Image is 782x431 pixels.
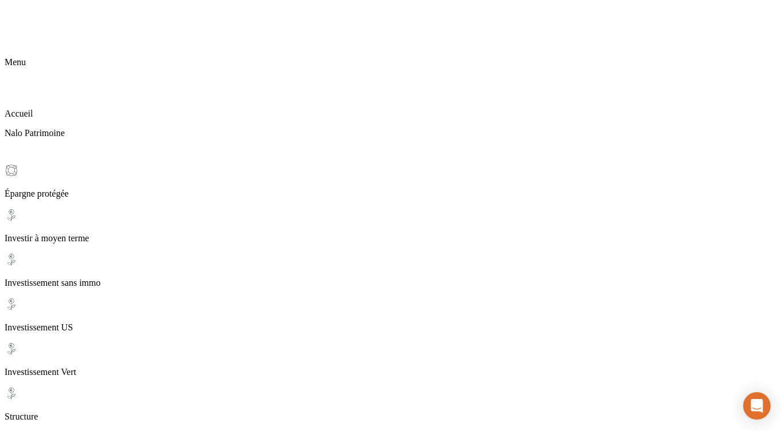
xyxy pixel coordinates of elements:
div: Open Intercom Messenger [743,392,771,420]
p: Nalo Patrimoine [5,128,777,138]
div: Accueil [5,83,777,119]
div: Investissement US [5,297,777,333]
div: Investir à moyen terme [5,208,777,244]
p: Investir à moyen terme [5,233,777,244]
p: Investissement sans immo [5,278,777,288]
div: Investissement sans immo [5,253,777,288]
p: Épargne protégée [5,189,777,199]
span: Menu [5,57,26,67]
p: Structure [5,412,777,422]
p: Investissement Vert [5,367,777,377]
p: Investissement US [5,322,777,333]
div: Investissement Vert [5,342,777,377]
div: Épargne protégée [5,163,777,199]
p: Accueil [5,109,777,119]
div: Structure [5,386,777,422]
